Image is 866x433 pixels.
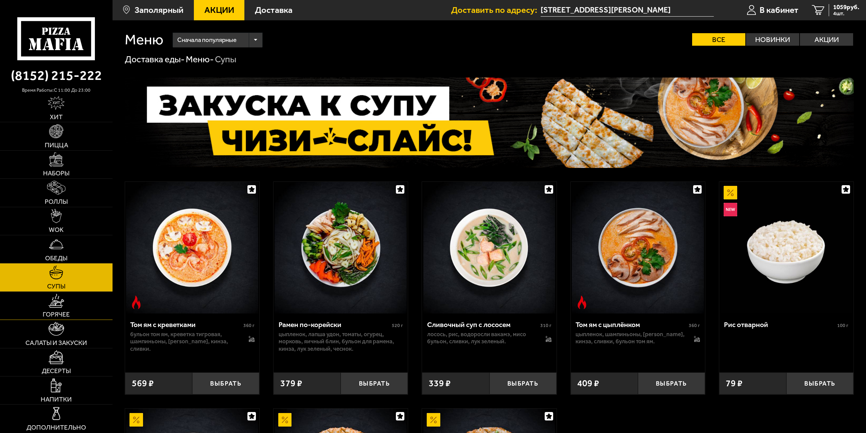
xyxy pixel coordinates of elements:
[746,33,799,46] label: Новинки
[427,331,536,345] p: лосось, рис, водоросли вакамэ, мисо бульон, сливки, лук зеленый.
[129,296,143,309] img: Острое блюдо
[25,340,87,346] span: Салаты и закуски
[576,320,687,329] div: Том ям с цыплёнком
[47,283,65,289] span: Супы
[541,4,714,17] input: Ваш адрес доставки
[49,226,64,233] span: WOK
[427,320,539,329] div: Сливочный суп с лососем
[719,182,853,314] a: АкционныйНовинкаРис отварной
[132,379,154,388] span: 569 ₽
[50,114,63,120] span: Хит
[638,372,705,394] button: Выбрать
[274,182,408,314] a: Рамен по-корейски
[135,6,183,15] span: Заполярный
[186,54,214,65] a: Меню-
[41,396,72,403] span: Напитки
[577,379,599,388] span: 409 ₽
[576,331,685,345] p: цыпленок, шампиньоны, [PERSON_NAME], кинза, сливки, бульон том ям.
[43,170,69,176] span: Наборы
[422,182,556,314] a: Сливочный суп с лососем
[724,203,737,216] img: Новинка
[129,413,143,427] img: Акционный
[724,320,835,329] div: Рис отварной
[833,4,859,10] span: 1059 руб.
[125,182,259,314] a: Острое блюдоТом ям с креветками
[279,331,403,352] p: цыпленок, лапша удон, томаты, огурец, морковь, яичный блин, бульон для рамена, кинза, лук зеленый...
[689,323,700,328] span: 360 г
[280,379,302,388] span: 379 ₽
[571,182,705,314] a: Острое блюдоТом ям с цыплёнком
[692,33,745,46] label: Все
[26,424,86,431] span: Дополнительно
[126,182,258,314] img: Том ям с креветками
[275,182,407,314] img: Рамен по-корейски
[204,6,234,15] span: Акции
[45,142,68,148] span: Пицца
[192,372,259,394] button: Выбрать
[760,6,799,15] span: В кабинет
[724,186,737,199] img: Акционный
[541,4,714,17] span: Мурманская область, Печенгский муниципальный округ, улица Бабикова, 11
[833,11,859,16] span: 4 шт.
[130,331,239,352] p: бульон том ям, креветка тигровая, шампиньоны, [PERSON_NAME], кинза, сливки.
[489,372,557,394] button: Выбрать
[279,320,390,329] div: Рамен по-корейски
[451,6,541,15] span: Доставить по адресу:
[215,53,236,65] div: Супы
[42,368,71,374] span: Десерты
[392,323,403,328] span: 520 г
[800,33,853,46] label: Акции
[427,413,440,427] img: Акционный
[125,33,163,47] h1: Меню
[125,54,185,65] a: Доставка еды-
[278,413,292,427] img: Акционный
[43,311,70,318] span: Горячее
[429,379,451,388] span: 339 ₽
[423,182,556,314] img: Сливочный суп с лососем
[45,198,68,205] span: Роллы
[575,296,589,309] img: Острое блюдо
[837,323,848,328] span: 100 г
[341,372,408,394] button: Выбрать
[786,372,853,394] button: Выбрать
[255,6,293,15] span: Доставка
[572,182,704,314] img: Том ям с цыплёнком
[720,182,852,314] img: Рис отварной
[177,31,237,49] span: Сначала популярные
[130,320,242,329] div: Том ям с креветками
[45,255,67,261] span: Обеды
[540,323,551,328] span: 310 г
[243,323,255,328] span: 360 г
[726,379,743,388] span: 79 ₽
